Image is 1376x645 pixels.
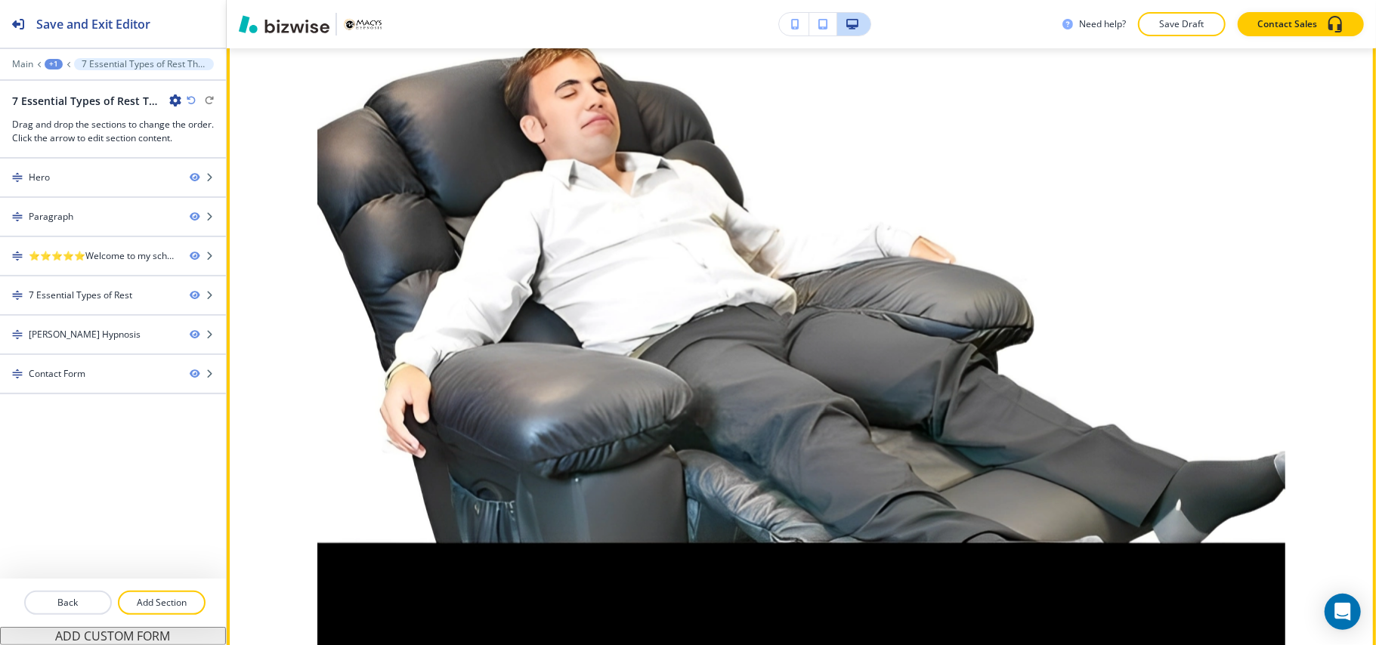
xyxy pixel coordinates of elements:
div: Contact Form [29,367,85,381]
div: ⭐⭐⭐⭐⭐Welcome to my scheduling page. Please follow the instructions to add an event to my calendar... [29,249,178,263]
h2: 7 Essential Types of Rest That Recharge Your Life [12,93,163,109]
div: Hero [29,171,50,184]
img: Bizwise Logo [239,15,329,33]
div: 7 Essential Types of Rest [29,289,132,302]
button: Main [12,59,33,69]
p: Back [26,596,110,610]
img: Drag [12,329,23,340]
div: Paragraph [29,210,73,224]
img: Your Logo [343,17,384,32]
img: Drag [12,251,23,261]
h2: Save and Exit Editor [36,15,150,33]
img: Drag [12,369,23,379]
h3: Need help? [1079,17,1126,31]
button: Add Section [118,591,206,615]
p: Contact Sales [1257,17,1317,31]
h3: Drag and drop the sections to change the order. Click the arrow to edit section content. [12,118,214,145]
div: Open Intercom Messenger [1325,594,1361,630]
button: Contact Sales [1238,12,1364,36]
div: Macy's Hypnosis [29,328,141,341]
p: Save Draft [1158,17,1206,31]
img: Drag [12,172,23,183]
button: 7 Essential Types of Rest That Recharge Your Life [74,58,214,70]
img: Drag [12,211,23,222]
button: +1 [45,59,63,69]
button: Back [24,591,112,615]
img: Drag [12,290,23,301]
p: Add Section [119,596,204,610]
p: 7 Essential Types of Rest That Recharge Your Life [82,59,206,69]
button: Save Draft [1138,12,1226,36]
